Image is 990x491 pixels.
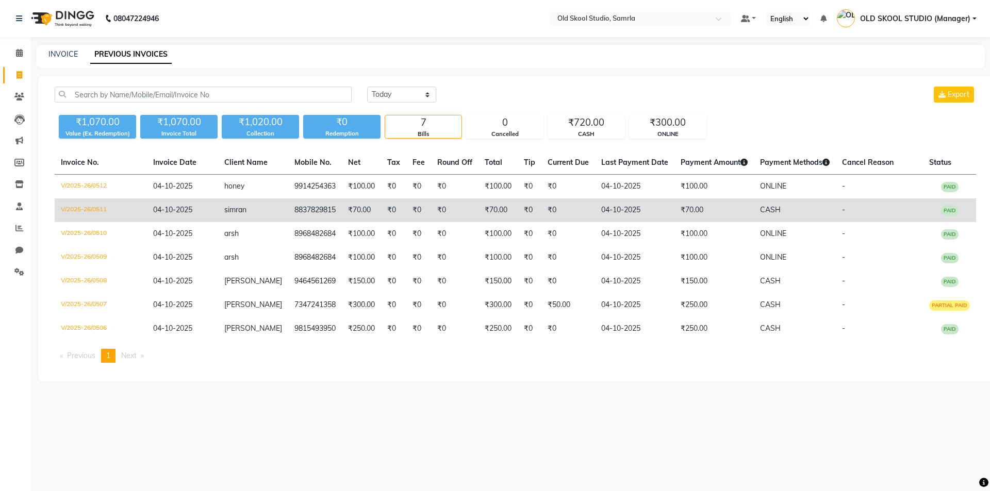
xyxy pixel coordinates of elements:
[595,269,674,293] td: 04-10-2025
[153,158,196,167] span: Invoice Date
[478,198,518,222] td: ₹70.00
[153,229,192,238] span: 04-10-2025
[524,158,535,167] span: Tip
[61,158,99,167] span: Invoice No.
[55,246,147,269] td: V/2025-26/0509
[55,317,147,341] td: V/2025-26/0506
[518,175,541,199] td: ₹0
[381,175,406,199] td: ₹0
[153,252,192,262] span: 04-10-2025
[288,175,342,199] td: 9914254363
[59,129,136,138] div: Value (Ex. Redemption)
[55,175,147,199] td: V/2025-26/0512
[303,129,381,138] div: Redemption
[140,115,218,129] div: ₹1,070.00
[467,115,543,130] div: 0
[548,130,624,139] div: CASH
[342,293,381,317] td: ₹300.00
[224,229,239,238] span: arsh
[288,269,342,293] td: 9464561269
[55,198,147,222] td: V/2025-26/0511
[153,300,192,309] span: 04-10-2025
[224,181,244,191] span: honey
[342,198,381,222] td: ₹70.00
[381,246,406,269] td: ₹0
[431,246,478,269] td: ₹0
[760,276,781,285] span: CASH
[406,317,431,341] td: ₹0
[595,317,674,341] td: 04-10-2025
[113,4,159,33] b: 08047224946
[381,269,406,293] td: ₹0
[941,182,959,192] span: PAID
[467,130,543,139] div: Cancelled
[55,222,147,246] td: V/2025-26/0510
[595,293,674,317] td: 04-10-2025
[121,351,137,360] span: Next
[929,300,970,311] span: PARTIAL PAID
[381,198,406,222] td: ₹0
[548,115,624,130] div: ₹720.00
[431,317,478,341] td: ₹0
[760,158,830,167] span: Payment Methods
[288,246,342,269] td: 8968482684
[541,175,595,199] td: ₹0
[674,293,754,317] td: ₹250.00
[595,222,674,246] td: 04-10-2025
[222,115,299,129] div: ₹1,020.00
[48,49,78,59] a: INVOICE
[342,175,381,199] td: ₹100.00
[59,115,136,129] div: ₹1,070.00
[406,246,431,269] td: ₹0
[478,175,518,199] td: ₹100.00
[541,293,595,317] td: ₹50.00
[478,293,518,317] td: ₹300.00
[303,115,381,129] div: ₹0
[541,269,595,293] td: ₹0
[674,246,754,269] td: ₹100.00
[842,229,845,238] span: -
[842,252,845,262] span: -
[842,276,845,285] span: -
[406,175,431,199] td: ₹0
[90,45,172,64] a: PREVIOUS INVOICES
[518,293,541,317] td: ₹0
[518,198,541,222] td: ₹0
[518,269,541,293] td: ₹0
[601,158,668,167] span: Last Payment Date
[67,351,95,360] span: Previous
[842,324,845,333] span: -
[381,222,406,246] td: ₹0
[760,181,786,191] span: ONLINE
[342,246,381,269] td: ₹100.00
[431,198,478,222] td: ₹0
[941,277,959,287] span: PAID
[55,87,352,103] input: Search by Name/Mobile/Email/Invoice No
[842,205,845,214] span: -
[288,317,342,341] td: 9815493950
[381,317,406,341] td: ₹0
[842,300,845,309] span: -
[630,115,706,130] div: ₹300.00
[674,269,754,293] td: ₹150.00
[518,222,541,246] td: ₹0
[224,276,282,285] span: [PERSON_NAME]
[860,13,970,24] span: OLD SKOOL STUDIO (Manager)
[222,129,299,138] div: Collection
[934,87,974,103] button: Export
[342,269,381,293] td: ₹150.00
[288,222,342,246] td: 8968482684
[381,293,406,317] td: ₹0
[431,269,478,293] td: ₹0
[518,317,541,341] td: ₹0
[224,300,282,309] span: [PERSON_NAME]
[760,252,786,262] span: ONLINE
[760,229,786,238] span: ONLINE
[478,317,518,341] td: ₹250.00
[153,181,192,191] span: 04-10-2025
[941,253,959,263] span: PAID
[518,246,541,269] td: ₹0
[342,317,381,341] td: ₹250.00
[595,246,674,269] td: 04-10-2025
[224,205,246,214] span: simran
